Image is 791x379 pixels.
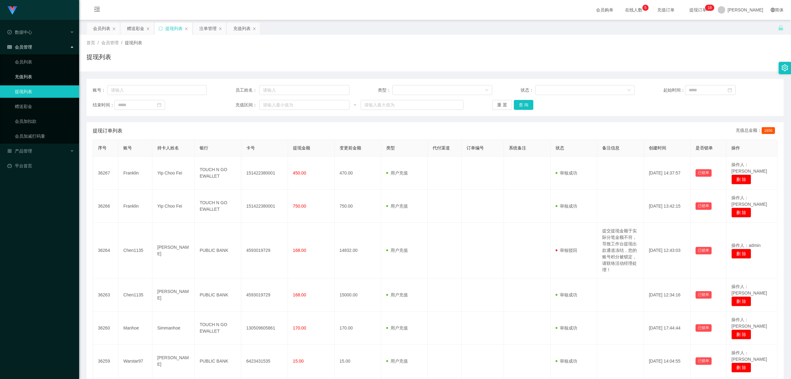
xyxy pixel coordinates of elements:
span: 审核成功 [556,325,577,330]
button: 删 除 [731,174,751,184]
div: 会员列表 [93,23,110,34]
span: 首页 [87,40,95,45]
a: 会员列表 [15,56,74,68]
span: 168.00 [293,292,306,297]
td: 470.00 [335,157,381,190]
span: 银行 [200,145,208,150]
span: 类型： [378,87,392,93]
button: 已锁单 [696,247,712,254]
span: / [98,40,99,45]
td: Yip Choo Fei [152,157,195,190]
i: 图标: unlock [778,25,784,31]
button: 删 除 [731,208,751,217]
p: 8 [710,5,712,11]
span: 审核成功 [556,170,577,175]
span: 代付渠道 [433,145,450,150]
span: 充值区间： [235,102,260,108]
td: 36264 [93,223,118,278]
button: 已锁单 [696,291,712,299]
sup: 5 [642,5,649,11]
span: 提现列表 [125,40,142,45]
td: TOUCH N GO EWALLET [195,157,241,190]
span: 会员管理 [7,45,32,50]
td: 151422380001 [241,190,288,223]
span: 用户充值 [386,204,408,209]
span: 提现订单 [686,8,710,12]
button: 删 除 [731,363,751,373]
span: 操作 [731,145,740,150]
span: 操作人：[PERSON_NAME] [731,162,767,174]
h1: 提现列表 [87,52,111,62]
sup: 18 [705,5,714,11]
td: [PERSON_NAME] [152,223,195,278]
p: 1 [708,5,710,11]
span: 数据中心 [7,30,32,35]
span: 在线人数 [622,8,645,12]
div: 注单管理 [199,23,217,34]
i: 图标: menu-fold [87,0,108,20]
span: 创建时间 [649,145,666,150]
span: 操作人：[PERSON_NAME] [731,350,767,362]
a: 提现列表 [15,85,74,98]
button: 已锁单 [696,202,712,210]
span: 170.00 [293,325,306,330]
span: 是否锁单 [696,145,713,150]
span: 审核驳回 [556,248,577,253]
td: [DATE] 12:34:16 [644,278,691,312]
div: 赠送彩金 [127,23,144,34]
a: 会员加减打码量 [15,130,74,142]
input: 请输入最大值为 [361,100,463,110]
span: 充值订单 [654,8,678,12]
span: 会员管理 [101,40,119,45]
span: 750.00 [293,204,306,209]
i: 图标: close [112,27,116,31]
span: 操作人：[PERSON_NAME] [731,284,767,295]
span: 提现金额 [293,145,310,150]
td: 36260 [93,312,118,345]
input: 请输入 [107,85,207,95]
i: 图标: close [184,27,188,31]
i: 图标: global [771,8,775,12]
span: 用户充值 [386,292,408,297]
td: [DATE] 14:37:57 [644,157,691,190]
span: 起始时间： [663,87,685,93]
span: 卡号 [246,145,255,150]
i: 图标: close [252,27,256,31]
td: 4593019729 [241,278,288,312]
i: 图标: close [146,27,150,31]
td: Chen1135 [118,223,152,278]
div: 充值总金额： [736,127,777,135]
span: 序号 [98,145,107,150]
td: [DATE] 17:44:44 [644,312,691,345]
span: 持卡人姓名 [157,145,179,150]
div: 充值列表 [233,23,251,34]
a: 图标: dashboard平台首页 [7,160,74,172]
p: 5 [645,5,647,11]
span: 操作人：admin [731,243,760,248]
td: [PERSON_NAME] [152,345,195,378]
td: Chen1135 [118,278,152,312]
input: 请输入最小值为 [259,100,349,110]
i: 图标: down [485,88,489,93]
td: Manhoe [118,312,152,345]
span: 450.00 [293,170,306,175]
a: 赠送彩金 [15,100,74,113]
span: 168.00 [293,248,306,253]
button: 删 除 [731,249,751,259]
span: 审核成功 [556,359,577,364]
span: 操作人：[PERSON_NAME] [731,317,767,329]
td: 15.00 [335,345,381,378]
span: 审核成功 [556,292,577,297]
i: 图标: appstore-o [7,149,12,153]
td: 151422380001 [241,157,288,190]
td: PUBLIC BANK [195,223,241,278]
button: 查 询 [514,100,534,110]
td: TOUCH N GO EWALLET [195,312,241,345]
td: [DATE] 14:04:55 [644,345,691,378]
span: 类型 [386,145,395,150]
i: 图标: sync [159,26,163,31]
span: 用户充值 [386,325,408,330]
button: 删 除 [731,329,751,339]
button: 重 置 [492,100,512,110]
td: [PERSON_NAME] [152,278,195,312]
